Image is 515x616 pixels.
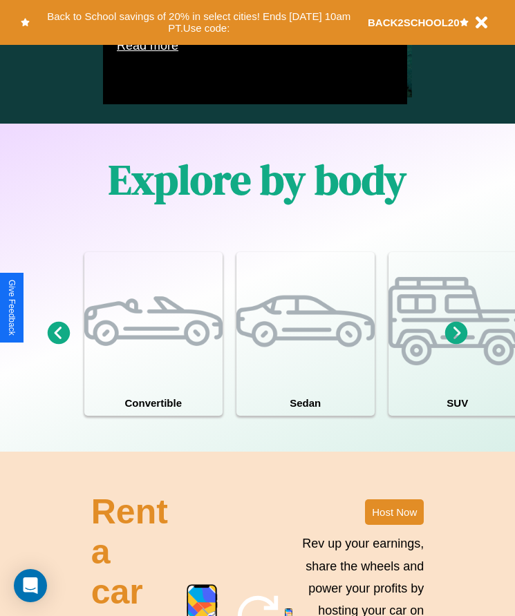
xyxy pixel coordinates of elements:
[365,499,424,525] button: Host Now
[368,17,460,28] b: BACK2SCHOOL20
[14,569,47,602] div: Open Intercom Messenger
[117,35,393,57] p: Read more
[7,280,17,336] div: Give Feedback
[84,390,223,416] h4: Convertible
[91,492,171,612] h2: Rent a car
[236,390,375,416] h4: Sedan
[30,7,368,38] button: Back to School savings of 20% in select cities! Ends [DATE] 10am PT.Use code:
[109,151,406,208] h1: Explore by body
